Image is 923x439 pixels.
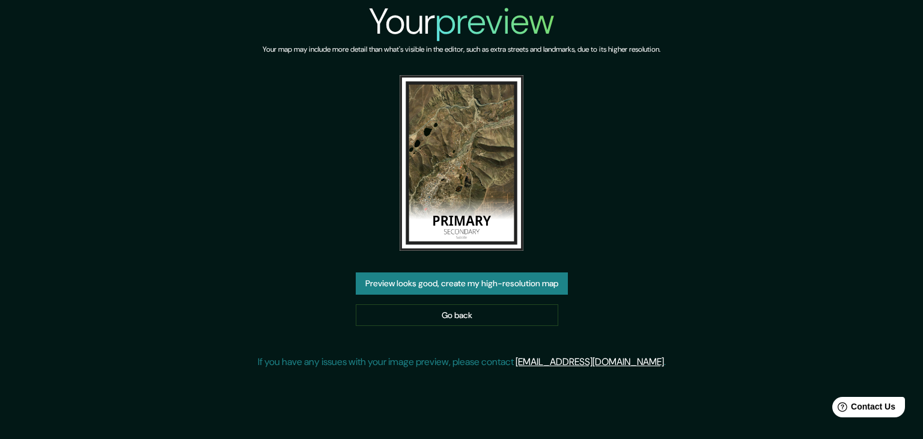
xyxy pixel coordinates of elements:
iframe: Help widget launcher [816,392,910,426]
p: If you have any issues with your image preview, please contact . [258,355,666,369]
a: Go back [356,304,558,327]
img: created-map-preview [400,75,524,251]
a: [EMAIL_ADDRESS][DOMAIN_NAME] [516,355,664,368]
button: Preview looks good, create my high-resolution map [356,272,568,295]
h6: Your map may include more detail than what's visible in the editor, such as extra streets and lan... [263,43,660,56]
